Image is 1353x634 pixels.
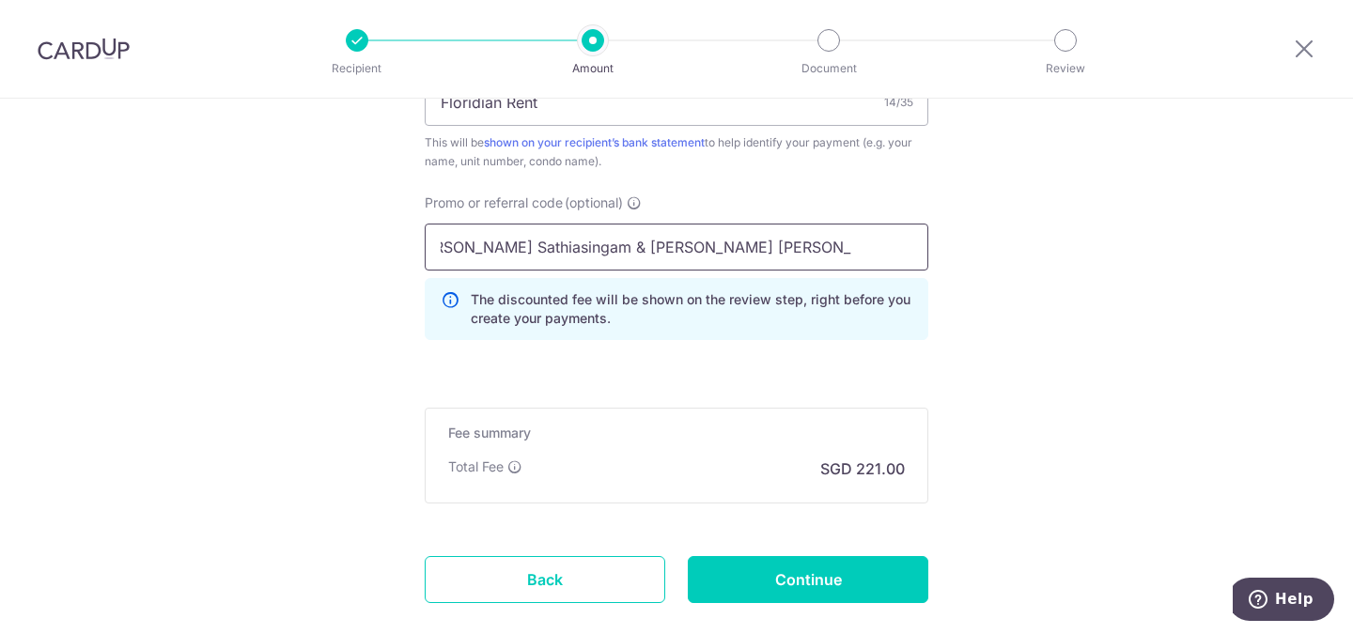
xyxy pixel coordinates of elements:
p: SGD 221.00 [820,457,905,480]
div: This will be to help identify your payment (e.g. your name, unit number, condo name). [425,133,928,171]
span: (optional) [565,193,623,212]
p: Total Fee [448,457,504,476]
a: shown on your recipient’s bank statement [484,135,705,149]
img: CardUp [38,38,130,60]
p: Amount [523,59,662,78]
p: The discounted fee will be shown on the review step, right before you create your payments. [471,290,912,328]
span: Promo or referral code [425,193,563,212]
p: Review [996,59,1135,78]
iframe: Opens a widget where you can find more information [1233,578,1334,625]
p: Document [759,59,898,78]
p: Recipient [288,59,427,78]
input: Continue [688,556,928,603]
a: Back [425,556,665,603]
div: 14/35 [884,93,913,112]
h5: Fee summary [448,424,905,442]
